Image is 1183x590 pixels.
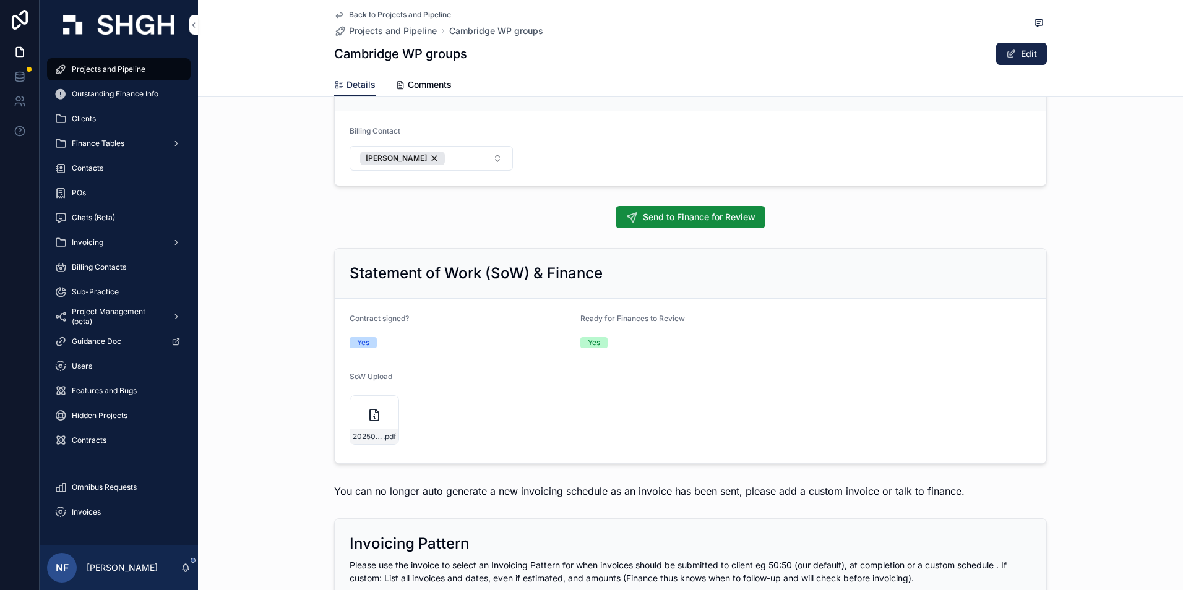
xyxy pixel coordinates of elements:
[350,372,392,381] span: SoW Upload
[72,139,124,148] span: Finance Tables
[63,15,174,35] img: App logo
[72,361,92,371] span: Users
[408,79,452,91] span: Comments
[72,89,158,99] span: Outstanding Finance Info
[47,58,191,80] a: Projects and Pipeline
[87,562,158,574] p: [PERSON_NAME]
[395,74,452,98] a: Comments
[353,432,383,442] span: 20250718-Public-First
[47,501,191,523] a: Invoices
[72,386,137,396] span: Features and Bugs
[580,314,685,323] span: Ready for Finances to Review
[47,306,191,328] a: Project Management (beta)
[334,45,467,62] h1: Cambridge WP groups
[47,330,191,353] a: Guidance Doc
[47,256,191,278] a: Billing Contacts
[72,482,137,492] span: Omnibus Requests
[996,43,1047,65] button: Edit
[72,213,115,223] span: Chats (Beta)
[334,25,437,37] a: Projects and Pipeline
[72,237,103,247] span: Invoicing
[72,435,106,445] span: Contracts
[47,83,191,105] a: Outstanding Finance Info
[588,337,600,348] div: Yes
[47,476,191,498] a: Omnibus Requests
[47,207,191,229] a: Chats (Beta)
[72,336,121,346] span: Guidance Doc
[47,132,191,155] a: Finance Tables
[346,79,376,91] span: Details
[334,484,965,498] h4: You can no longer auto generate a new invoicing schedule as an invoice has been sent, please add ...
[72,163,103,173] span: Contacts
[350,534,469,554] h2: Invoicing Pattern
[72,307,162,327] span: Project Management (beta)
[349,10,451,20] span: Back to Projects and Pipeline
[40,49,198,539] div: scrollable content
[350,126,400,135] span: Billing Contact
[616,206,765,228] button: Send to Finance for Review
[349,25,437,37] span: Projects and Pipeline
[334,10,451,20] a: Back to Projects and Pipeline
[47,429,191,451] a: Contracts
[47,355,191,377] a: Users
[47,281,191,303] a: Sub-Practice
[72,287,119,297] span: Sub-Practice
[47,157,191,179] a: Contacts
[72,188,86,198] span: POs
[350,146,513,171] button: Select Button
[449,25,543,37] a: Cambridge WP groups
[47,231,191,254] a: Invoicing
[47,404,191,427] a: Hidden Projects
[72,114,96,124] span: Clients
[72,411,127,421] span: Hidden Projects
[47,380,191,402] a: Features and Bugs
[72,262,126,272] span: Billing Contacts
[383,432,396,442] span: .pdf
[357,337,369,348] div: Yes
[334,74,376,97] a: Details
[360,152,445,165] button: Unselect 297
[47,108,191,130] a: Clients
[56,560,69,575] span: NF
[350,263,603,283] h2: Statement of Work (SoW) & Finance
[643,211,755,223] span: Send to Finance for Review
[47,182,191,204] a: POs
[72,507,101,517] span: Invoices
[350,558,1031,584] p: Please use the invoice to select an Invoicing Pattern for when invoices should be submitted to cl...
[350,314,409,323] span: Contract signed?
[366,153,427,163] span: [PERSON_NAME]
[72,64,145,74] span: Projects and Pipeline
